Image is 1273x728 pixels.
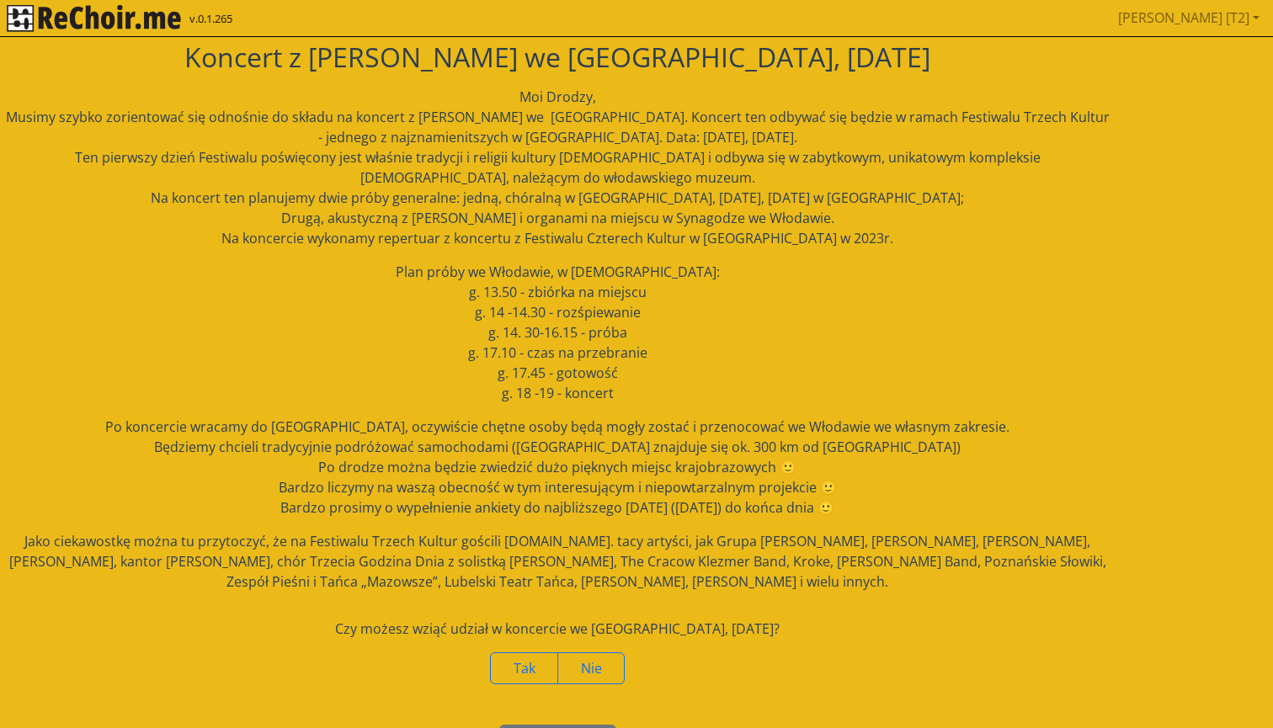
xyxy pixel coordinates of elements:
[4,531,1111,592] p: Jako ciekawostkę można tu przytoczyć, że na Festiwalu Trzech Kultur gościli [DOMAIN_NAME]. tacy a...
[189,11,232,28] span: v.0.1.265
[514,659,535,678] span: Tak
[581,659,602,678] span: Nie
[1111,1,1266,35] a: [PERSON_NAME] [T2]
[4,417,1111,518] p: Po koncercie wracamy do [GEOGRAPHIC_DATA], oczywiście chętne osoby będą mogły zostać i przenocowa...
[4,41,1111,73] h2: Koncert z [PERSON_NAME] we [GEOGRAPHIC_DATA], [DATE]
[7,5,181,32] img: rekłajer mi
[4,87,1111,248] p: Moi Drodzy, Musimy szybko zorientować się odnośnie do składu na koncert z [PERSON_NAME] we [GEOGR...
[4,619,1111,639] div: Czy możesz wziąć udział w koncercie we [GEOGRAPHIC_DATA], [DATE]?
[4,262,1111,403] p: Plan próby we Włodawie, w [DEMOGRAPHIC_DATA]: g. 13.50 - zbiórka na miejscu g. 14 -14.30 - rozśpi...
